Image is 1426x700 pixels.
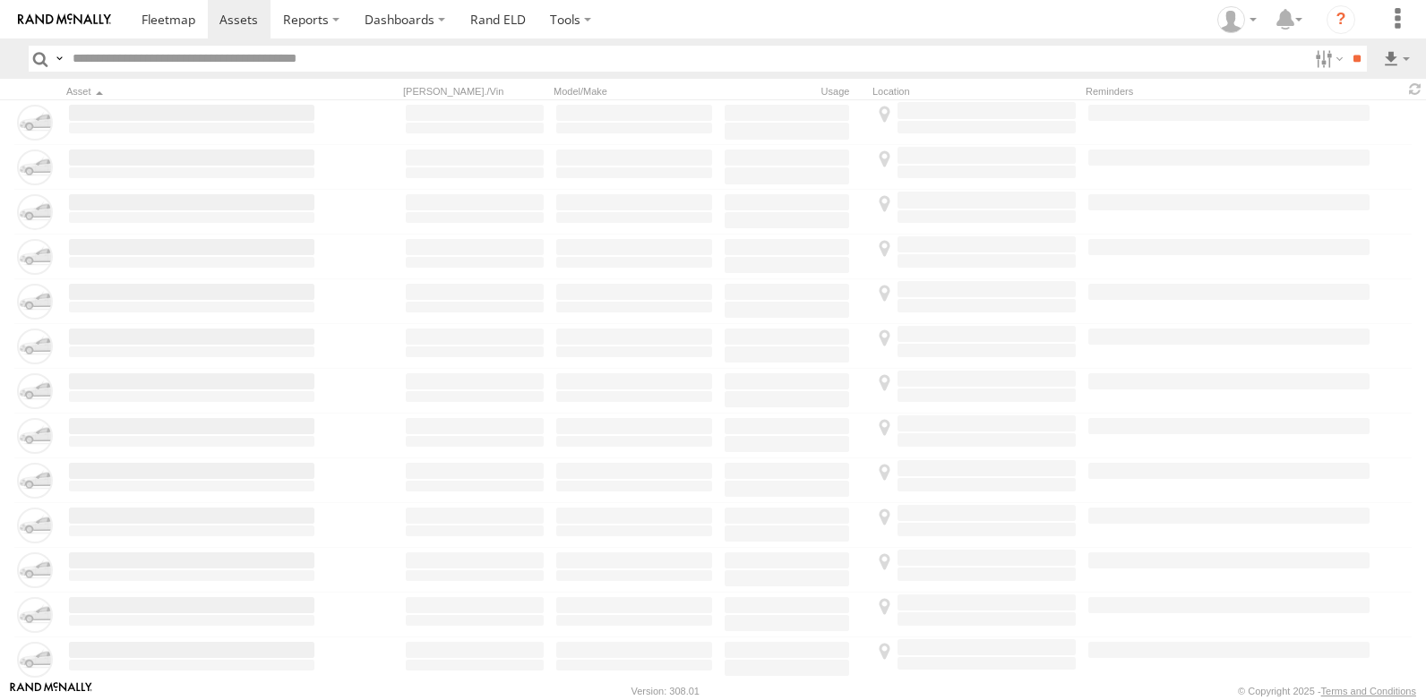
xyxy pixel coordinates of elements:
[1308,46,1346,72] label: Search Filter Options
[722,85,865,98] div: Usage
[403,85,546,98] div: [PERSON_NAME]./Vin
[66,85,317,98] div: Click to Sort
[10,682,92,700] a: Visit our Website
[872,85,1078,98] div: Location
[18,13,111,26] img: rand-logo.svg
[1211,6,1263,33] div: Victor Calcano Jr
[1238,686,1416,696] div: © Copyright 2025 -
[554,85,715,98] div: Model/Make
[1405,81,1426,98] span: Refresh
[631,686,700,696] div: Version: 308.01
[1381,46,1412,72] label: Export results as...
[52,46,66,72] label: Search Query
[1327,5,1355,34] i: ?
[1086,85,1252,98] div: Reminders
[1321,686,1416,696] a: Terms and Conditions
